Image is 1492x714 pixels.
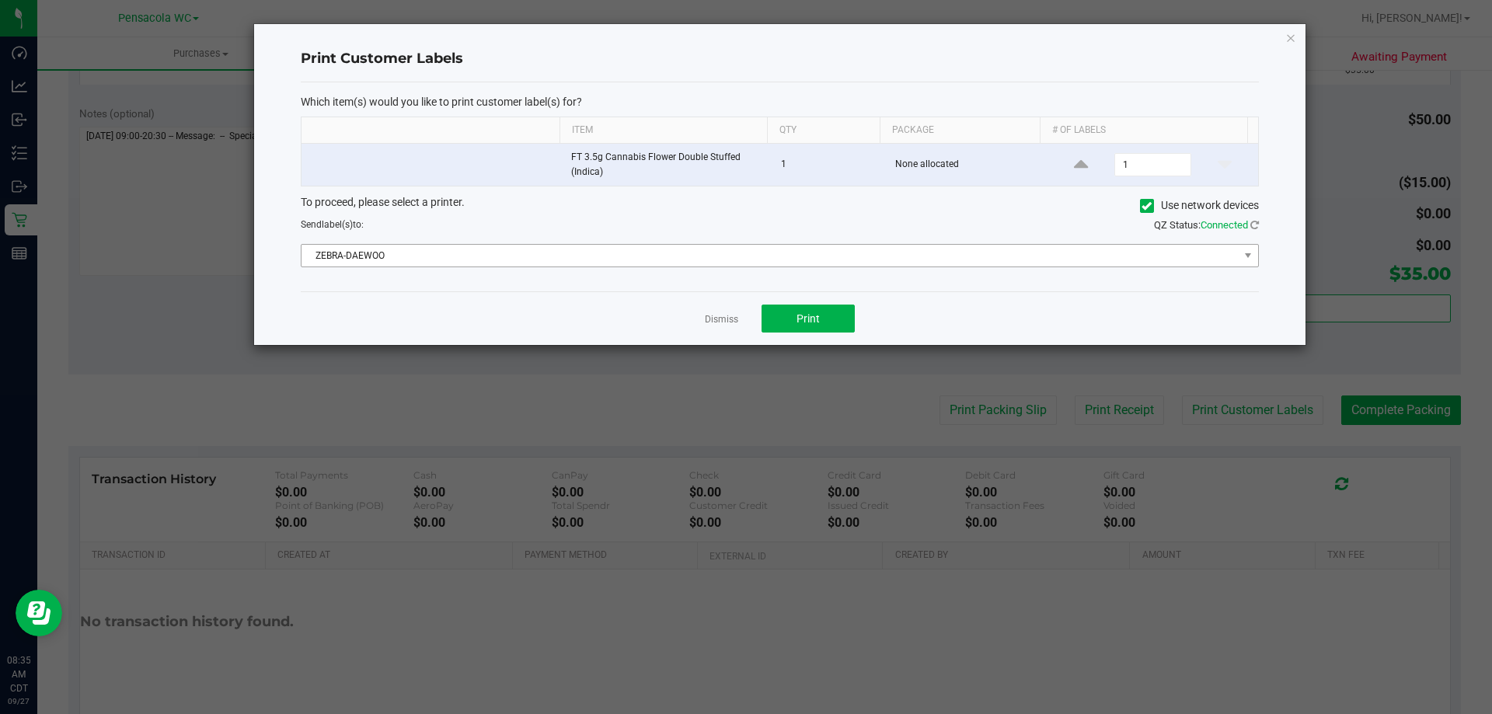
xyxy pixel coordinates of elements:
div: To proceed, please select a printer. [289,194,1271,218]
span: QZ Status: [1154,219,1259,231]
td: 1 [772,144,886,186]
p: Which item(s) would you like to print customer label(s) for? [301,95,1259,109]
label: Use network devices [1140,197,1259,214]
button: Print [762,305,855,333]
th: Qty [767,117,880,144]
iframe: Resource center [16,590,62,636]
span: ZEBRA-DAEWOO [302,245,1239,266]
h4: Print Customer Labels [301,49,1259,69]
th: Item [559,117,767,144]
th: # of labels [1040,117,1247,144]
span: Send to: [301,219,364,230]
span: Connected [1201,219,1248,231]
a: Dismiss [705,313,738,326]
td: None allocated [886,144,1048,186]
td: FT 3.5g Cannabis Flower Double Stuffed (Indica) [562,144,772,186]
span: label(s) [322,219,353,230]
th: Package [880,117,1040,144]
span: Print [797,312,820,325]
